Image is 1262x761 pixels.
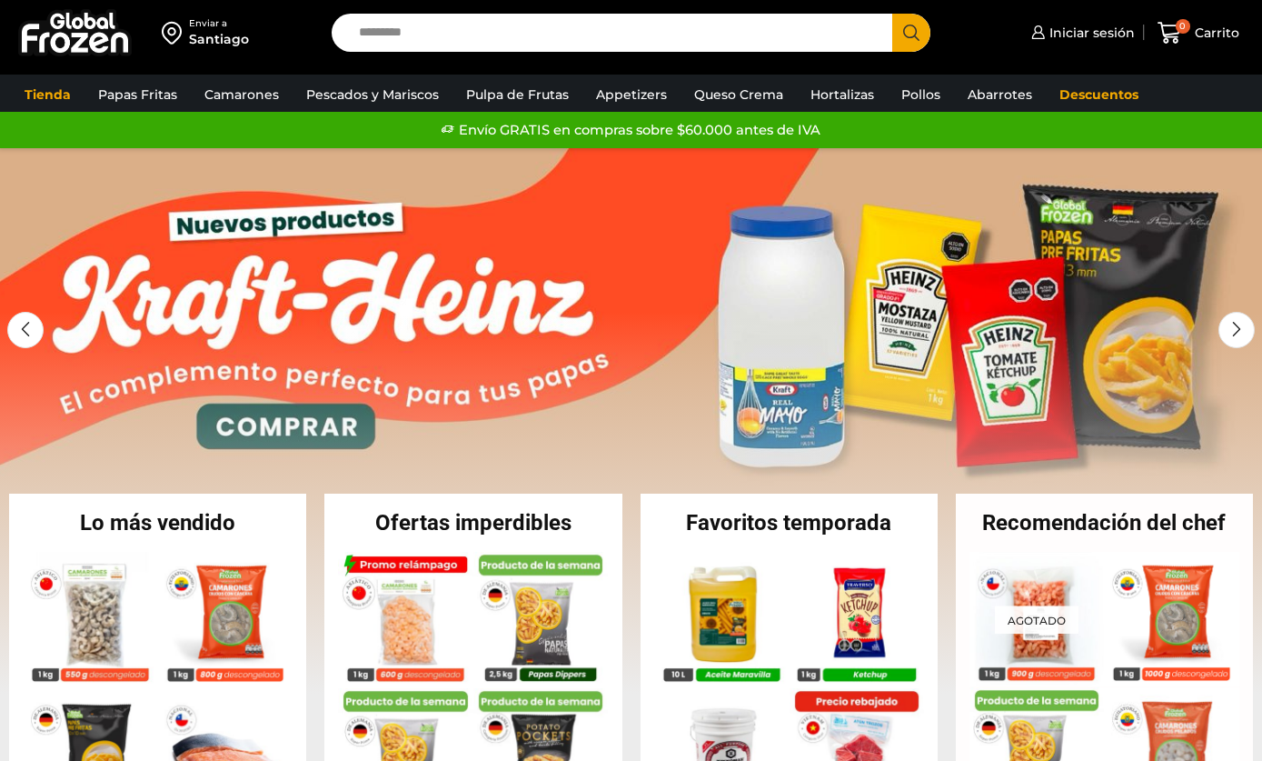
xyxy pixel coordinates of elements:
[959,77,1041,112] a: Abarrotes
[1218,312,1255,348] div: Next slide
[7,312,44,348] div: Previous slide
[1153,12,1244,55] a: 0 Carrito
[892,77,949,112] a: Pollos
[457,77,578,112] a: Pulpa de Frutas
[1050,77,1148,112] a: Descuentos
[685,77,792,112] a: Queso Crema
[641,512,938,534] h2: Favoritos temporada
[89,77,186,112] a: Papas Fritas
[1176,19,1190,34] span: 0
[587,77,676,112] a: Appetizers
[162,17,189,48] img: address-field-icon.svg
[956,512,1253,534] h2: Recomendación del chef
[189,30,249,48] div: Santiago
[892,14,930,52] button: Search button
[9,512,306,534] h2: Lo más vendido
[189,17,249,30] div: Enviar a
[324,512,621,534] h2: Ofertas imperdibles
[297,77,448,112] a: Pescados y Mariscos
[1190,24,1239,42] span: Carrito
[15,77,80,112] a: Tienda
[195,77,288,112] a: Camarones
[995,606,1078,634] p: Agotado
[1027,15,1135,51] a: Iniciar sesión
[1045,24,1135,42] span: Iniciar sesión
[801,77,883,112] a: Hortalizas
